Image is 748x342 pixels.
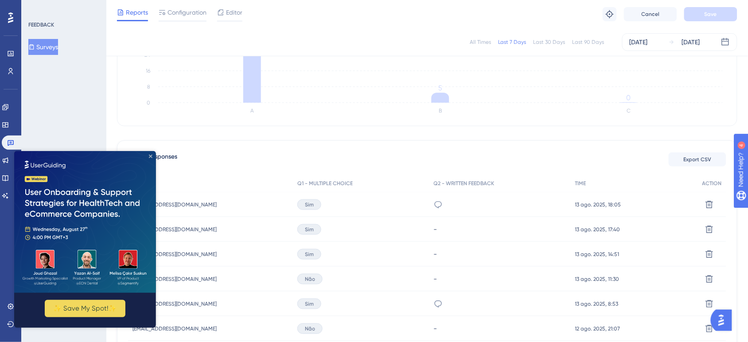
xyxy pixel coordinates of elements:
[305,226,314,233] span: Sim
[575,325,620,332] span: 12 ago. 2025, 21:07
[470,39,491,46] div: All Times
[575,201,621,208] span: 13 ago. 2025, 18:05
[28,21,54,28] div: FEEDBACK
[498,39,526,46] div: Last 7 Days
[144,52,150,58] tspan: 24
[147,100,150,106] tspan: 0
[624,7,677,21] button: Cancel
[702,180,722,187] span: ACTION
[305,300,314,307] span: Sim
[28,39,58,55] button: Surveys
[434,180,495,187] span: Q2 - WRITTEN FEEDBACK
[669,152,726,167] button: Export CSV
[226,7,242,18] span: Editor
[250,108,254,114] text: A
[705,11,717,18] span: Save
[132,226,217,233] span: [EMAIL_ADDRESS][DOMAIN_NAME]
[438,84,442,93] tspan: 5
[439,108,442,114] text: B
[534,39,565,46] div: Last 30 Days
[132,325,217,332] span: [EMAIL_ADDRESS][DOMAIN_NAME]
[575,251,619,258] span: 13 ago. 2025, 14:51
[305,251,314,258] span: Sim
[21,2,55,13] span: Need Help?
[132,251,217,258] span: [EMAIL_ADDRESS][DOMAIN_NAME]
[575,300,619,307] span: 13 ago. 2025, 8:53
[146,68,150,74] tspan: 16
[575,226,620,233] span: 13 ago. 2025, 17:40
[305,325,315,332] span: Não
[684,7,737,21] button: Save
[132,201,217,208] span: [EMAIL_ADDRESS][DOMAIN_NAME]
[573,39,604,46] div: Last 90 Days
[31,149,111,166] button: ✨ Save My Spot!✨
[434,324,566,333] div: -
[627,108,631,114] text: C
[684,156,712,163] span: Export CSV
[147,84,150,90] tspan: 8
[434,250,566,258] div: -
[126,7,148,18] span: Reports
[642,11,660,18] span: Cancel
[626,93,631,102] tspan: 0
[132,276,217,283] span: [EMAIL_ADDRESS][DOMAIN_NAME]
[434,225,566,233] div: -
[132,300,217,307] span: [EMAIL_ADDRESS][DOMAIN_NAME]
[62,4,64,12] div: 4
[575,276,619,283] span: 13 ago. 2025, 11:30
[297,180,353,187] span: Q1 - MULTIPLE CHOICE
[630,37,648,47] div: [DATE]
[711,307,737,334] iframe: UserGuiding AI Assistant Launcher
[434,275,566,283] div: -
[168,7,206,18] span: Configuration
[682,37,700,47] div: [DATE]
[575,180,586,187] span: TIME
[305,201,314,208] span: Sim
[305,276,315,283] span: Não
[135,4,138,7] div: Close Preview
